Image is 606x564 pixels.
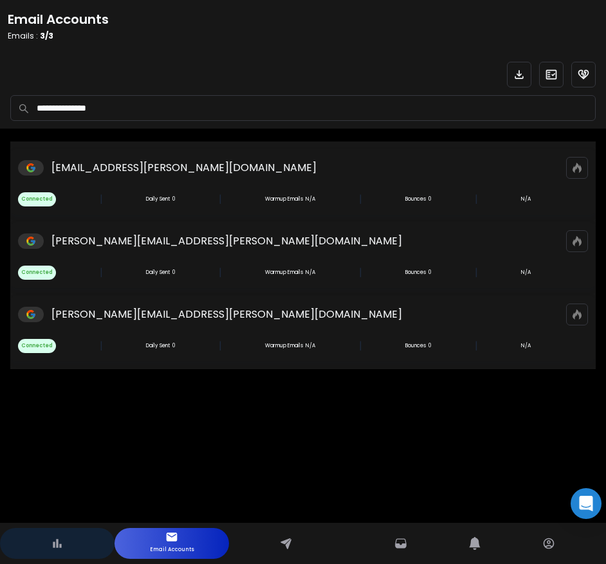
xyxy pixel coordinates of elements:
div: N/A [265,342,315,350]
p: Daily Sent [146,196,170,203]
div: 0 [146,342,175,350]
span: | [219,338,222,354]
div: Open Intercom Messenger [571,488,601,519]
p: N/A [521,342,531,350]
p: Warmup Emails [265,269,303,277]
p: Daily Sent [146,342,170,350]
p: 0 [428,196,431,203]
div: N/A [265,196,315,203]
p: [PERSON_NAME][EMAIL_ADDRESS][PERSON_NAME][DOMAIN_NAME] [51,233,402,249]
p: Bounces [405,196,426,203]
span: Connected [18,192,56,206]
p: Bounces [405,269,426,277]
p: [PERSON_NAME][EMAIL_ADDRESS][PERSON_NAME][DOMAIN_NAME] [51,307,402,322]
div: 0 [146,196,175,203]
p: Warmup Emails [265,196,303,203]
span: | [219,192,222,207]
p: N/A [521,269,531,277]
p: Bounces [405,342,426,350]
div: N/A [265,269,315,277]
span: | [100,265,103,280]
span: Connected [18,339,56,353]
span: | [359,265,362,280]
p: Emails : [8,31,109,41]
span: | [475,265,478,280]
p: Daily Sent [146,269,170,277]
span: | [475,192,478,207]
div: 0 [146,269,175,277]
p: 0 [428,342,431,350]
p: 0 [428,269,431,277]
p: N/A [521,196,531,203]
span: | [100,192,103,207]
span: | [100,338,103,354]
p: Warmup Emails [265,342,303,350]
span: | [219,265,222,280]
p: [EMAIL_ADDRESS][PERSON_NAME][DOMAIN_NAME] [51,160,317,176]
p: Email Accounts [150,543,194,556]
h1: Email Accounts [8,10,109,28]
span: Connected [18,266,56,280]
span: | [359,192,362,207]
span: | [359,338,362,354]
span: 3 / 3 [40,30,53,41]
span: | [475,338,478,354]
